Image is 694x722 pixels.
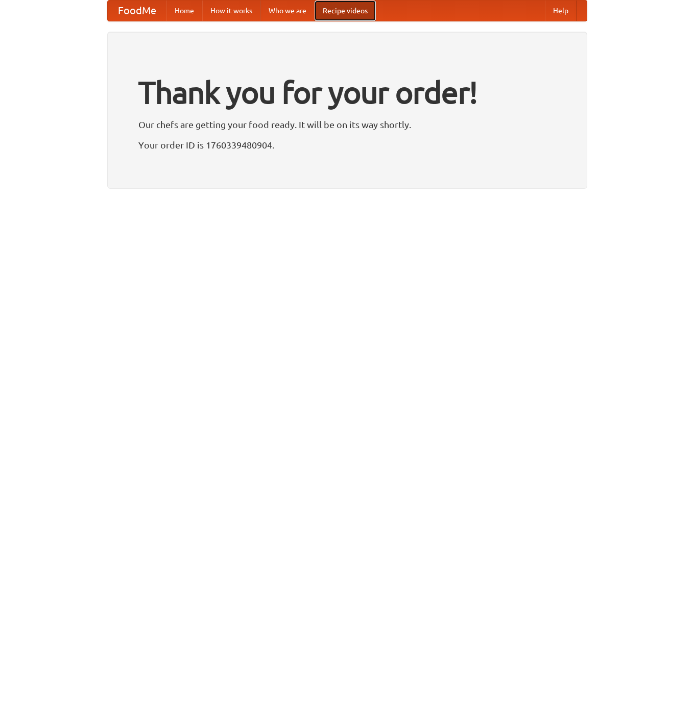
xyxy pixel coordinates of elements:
[138,117,556,132] p: Our chefs are getting your food ready. It will be on its way shortly.
[138,68,556,117] h1: Thank you for your order!
[545,1,577,21] a: Help
[260,1,315,21] a: Who we are
[166,1,202,21] a: Home
[202,1,260,21] a: How it works
[108,1,166,21] a: FoodMe
[315,1,376,21] a: Recipe videos
[138,137,556,153] p: Your order ID is 1760339480904.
